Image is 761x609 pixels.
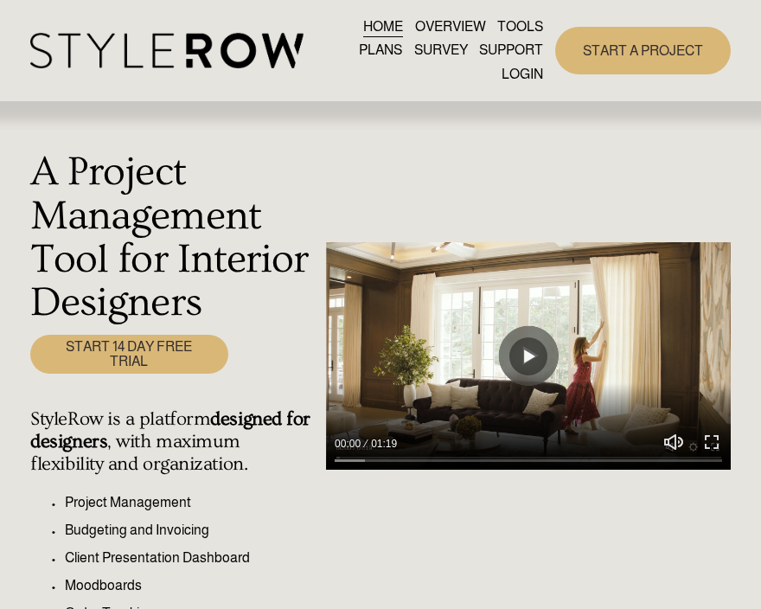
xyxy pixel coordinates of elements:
[509,337,547,375] button: Play
[555,27,731,74] a: START A PROJECT
[65,575,317,596] p: Moodboards
[502,62,543,86] a: LOGIN
[363,16,403,39] a: HOME
[30,408,315,452] strong: designed for designers
[30,33,303,68] img: StyleRow
[30,151,317,324] h1: A Project Management Tool for Interior Designers
[65,492,317,513] p: Project Management
[415,16,486,39] a: OVERVIEW
[65,520,317,541] p: Budgeting and Invoicing
[479,40,543,61] span: SUPPORT
[365,435,401,452] div: Duration
[359,39,402,62] a: PLANS
[479,39,543,62] a: folder dropdown
[30,335,227,375] a: START 14 DAY FREE TRIAL
[335,435,365,452] div: Current time
[414,39,468,62] a: SURVEY
[30,408,317,476] h4: StyleRow is a platform , with maximum flexibility and organization.
[335,455,722,467] input: Seek
[65,548,317,568] p: Client Presentation Dashboard
[497,16,543,39] a: TOOLS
